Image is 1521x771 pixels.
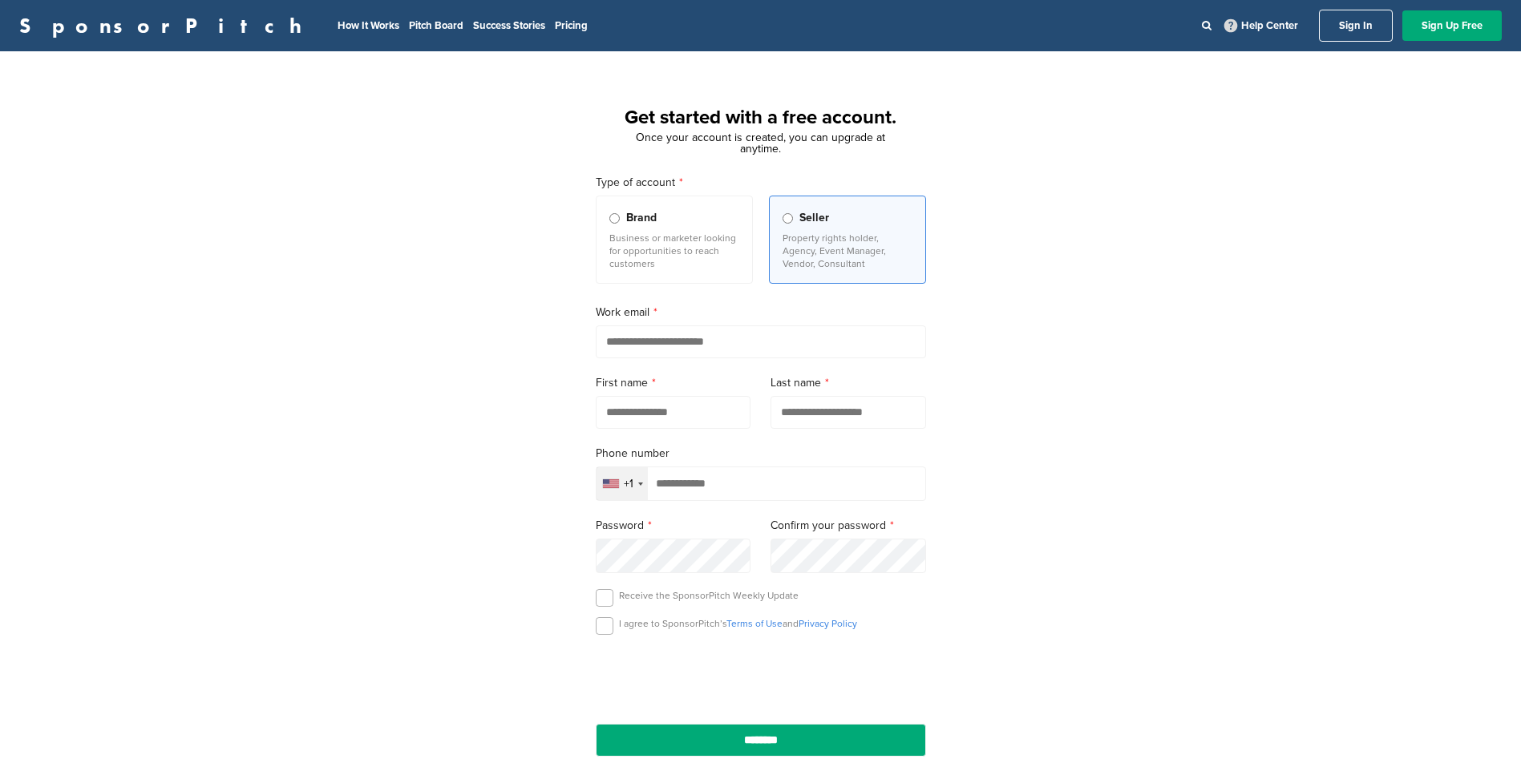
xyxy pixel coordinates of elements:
[1221,16,1301,35] a: Help Center
[771,374,926,392] label: Last name
[799,618,857,629] a: Privacy Policy
[624,478,633,490] div: +1
[596,517,751,535] label: Password
[669,653,852,700] iframe: reCAPTCHA
[555,19,588,32] a: Pricing
[626,209,657,227] span: Brand
[619,617,857,630] p: I agree to SponsorPitch’s and
[783,213,793,224] input: Seller Property rights holder, Agency, Event Manager, Vendor, Consultant
[409,19,463,32] a: Pitch Board
[1319,10,1393,42] a: Sign In
[726,618,783,629] a: Terms of Use
[636,131,885,155] span: Once your account is created, you can upgrade at anytime.
[596,374,751,392] label: First name
[1402,10,1502,41] a: Sign Up Free
[338,19,399,32] a: How It Works
[783,232,912,270] p: Property rights holder, Agency, Event Manager, Vendor, Consultant
[576,103,945,132] h1: Get started with a free account.
[19,15,312,36] a: SponsorPitch
[596,174,926,192] label: Type of account
[771,517,926,535] label: Confirm your password
[619,589,799,602] p: Receive the SponsorPitch Weekly Update
[596,445,926,462] label: Phone number
[609,213,620,224] input: Brand Business or marketer looking for opportunities to reach customers
[473,19,545,32] a: Success Stories
[609,232,739,270] p: Business or marketer looking for opportunities to reach customers
[597,467,648,500] div: Selected country
[799,209,829,227] span: Seller
[596,304,926,321] label: Work email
